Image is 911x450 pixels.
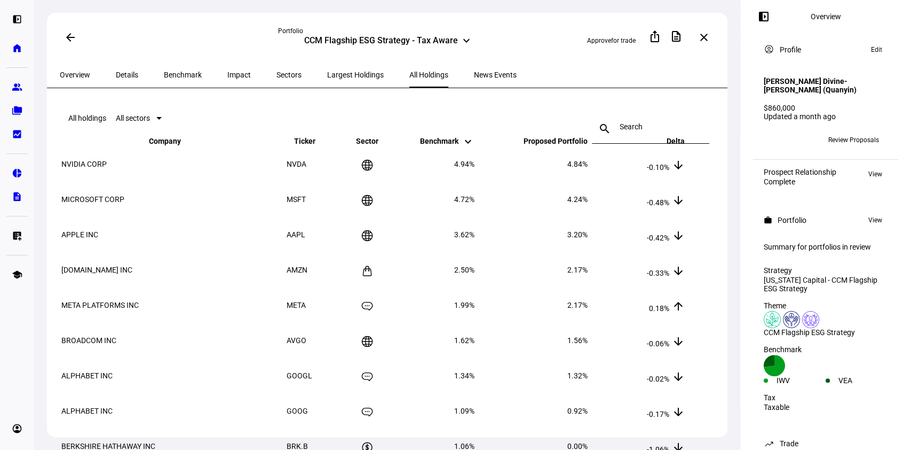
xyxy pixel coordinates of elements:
div: Portfolio [778,216,806,224]
span: EL [769,136,776,144]
mat-icon: trending_up [764,438,774,449]
span: GOOG [287,407,308,415]
span: [DOMAIN_NAME] INC [61,266,132,274]
span: MSFT [287,195,306,204]
span: Proposed Portfolio [508,137,588,145]
mat-icon: account_circle [764,44,774,55]
span: Approve [587,37,611,44]
div: CCM Flagship ESG Strategy - Tax Aware [304,35,458,48]
eth-mat-symbol: bid_landscape [12,129,22,139]
span: -0.06% [647,339,669,348]
span: -0.33% [647,269,669,277]
div: Prospect Relationship [764,168,836,176]
span: 4.94% [454,160,474,168]
span: for trade [611,37,636,44]
button: View [863,214,888,227]
span: 1.34% [454,371,474,380]
eth-mat-symbol: group [12,82,22,92]
mat-icon: work [764,216,772,224]
span: Ticker [294,137,331,145]
img: climateChange.colored.svg [764,311,781,328]
div: Overview [811,12,841,21]
span: Delta [651,137,685,145]
span: MICROSOFT CORP [61,195,124,204]
span: All Holdings [409,71,448,79]
span: Sectors [276,71,302,79]
span: -0.10% [647,163,669,172]
button: Review Proposals [820,131,888,149]
span: 1.62% [454,336,474,345]
span: Benchmark [420,137,474,145]
eth-mat-symbol: account_circle [12,423,22,434]
mat-icon: arrow_downward [672,370,685,383]
mat-icon: keyboard_arrow_down [462,135,474,148]
span: AMZN [287,266,307,274]
span: AAPL [287,230,305,239]
a: group [6,76,28,98]
mat-icon: arrow_downward [672,265,685,277]
span: 1.32% [567,371,588,380]
img: corporateEthics.colored.svg [802,311,819,328]
div: Strategy [764,266,888,275]
div: [US_STATE] Capital - CCM Flagship ESG Strategy [764,276,888,293]
mat-icon: description [670,30,683,43]
span: 0.18% [649,304,669,313]
mat-icon: arrow_downward [672,406,685,418]
eth-panel-overview-card-header: Trade [764,437,888,450]
eth-mat-symbol: home [12,43,22,53]
eth-mat-symbol: list_alt_add [12,230,22,241]
a: pie_chart [6,162,28,184]
span: 1.99% [454,301,474,309]
div: Summary for portfolios in review [764,243,888,251]
span: Benchmark [164,71,202,79]
span: View [868,214,882,227]
span: -0.02% [647,375,669,383]
div: Complete [764,177,836,186]
div: Taxable [764,403,888,412]
div: Portfolio [278,27,496,35]
div: $860,000 [764,104,888,112]
mat-icon: arrow_downward [672,229,685,242]
div: VEA [838,376,888,385]
div: Tax [764,393,888,402]
div: CCM Flagship ESG Strategy [764,328,888,337]
span: META [287,301,306,309]
span: 4.72% [454,195,474,204]
span: View [868,168,882,181]
span: APPLE INC [61,230,98,239]
mat-icon: search [592,122,617,135]
eth-mat-symbol: folder_copy [12,105,22,116]
mat-icon: arrow_upward [672,300,685,313]
span: ALPHABET INC [61,407,113,415]
span: All sectors [116,114,150,122]
span: 1.09% [454,407,474,415]
button: Approvefor trade [579,32,644,49]
span: -0.42% [647,234,669,242]
eth-mat-symbol: left_panel_open [12,14,22,25]
span: 3.20% [567,230,588,239]
span: META PLATFORMS INC [61,301,139,309]
mat-icon: arrow_downward [672,159,685,172]
span: ZB [785,136,793,144]
span: BROADCOM INC [61,336,116,345]
div: Updated a month ago [764,112,888,121]
img: humanRights.colored.svg [783,311,800,328]
span: -0.17% [647,410,669,418]
eth-panel-overview-card-header: Portfolio [764,214,888,227]
span: Sector [348,137,386,145]
h4: [PERSON_NAME] Divine-[PERSON_NAME] (Quanyin) [764,77,888,94]
mat-icon: left_panel_open [757,10,770,23]
mat-icon: keyboard_arrow_down [460,34,473,47]
div: IWV [777,376,826,385]
span: 1.56% [567,336,588,345]
mat-icon: close [698,31,710,44]
span: 4.84% [567,160,588,168]
input: Search [620,122,682,131]
eth-data-table-title: All holdings [68,114,106,122]
div: Theme [764,301,888,310]
eth-mat-symbol: description [12,191,22,202]
span: 2.50% [454,266,474,274]
span: Largest Holdings [327,71,384,79]
mat-icon: arrow_downward [672,194,685,207]
span: GOOGL [287,371,312,380]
